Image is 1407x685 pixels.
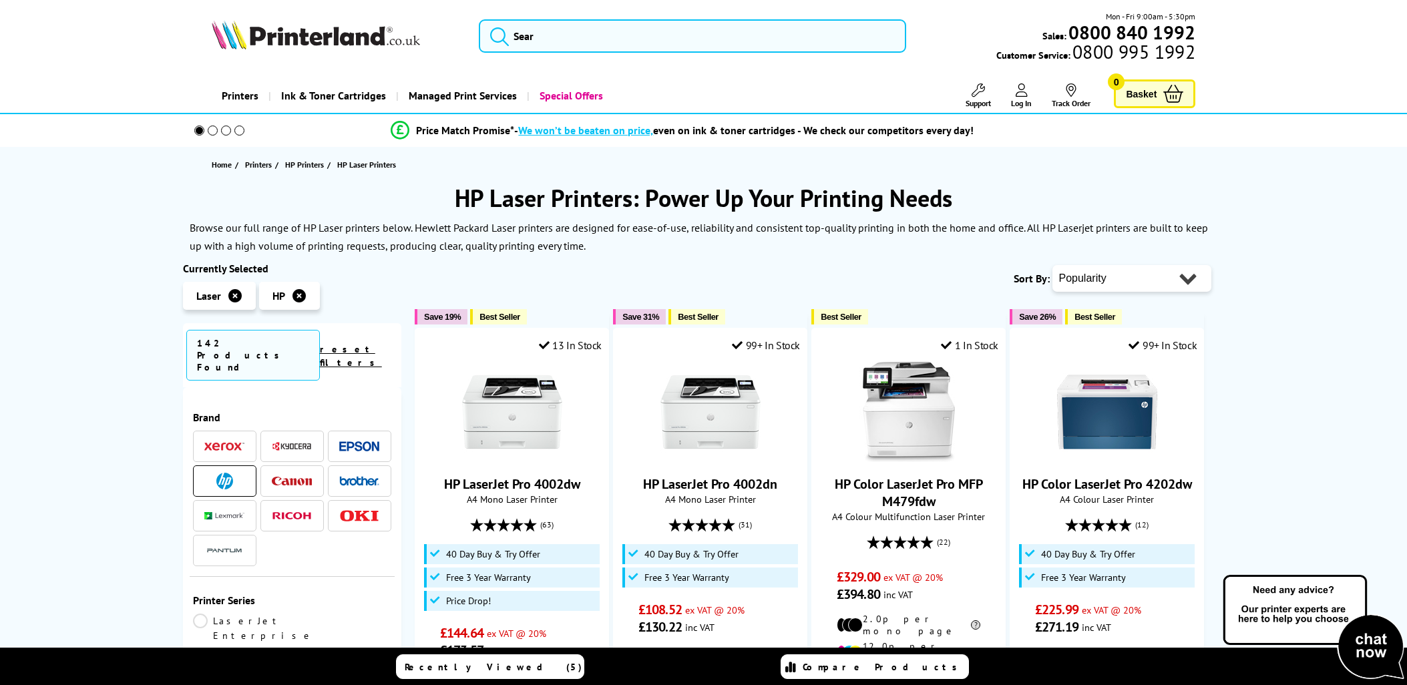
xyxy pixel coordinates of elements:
[1052,83,1090,108] a: Track Order
[638,618,682,636] span: £130.22
[193,411,392,424] div: Brand
[212,20,420,49] img: Printerland Logo
[837,568,880,586] span: £329.00
[268,79,396,113] a: Ink & Toner Cartridges
[1041,572,1126,583] span: Free 3 Year Warranty
[1074,312,1115,322] span: Best Seller
[462,451,562,465] a: HP LaserJet Pro 4002dw
[440,642,483,659] span: £173.57
[685,621,715,634] span: inc VAT
[212,79,268,113] a: Printers
[1114,79,1195,108] a: Basket 0
[803,661,964,673] span: Compare Products
[396,79,527,113] a: Managed Print Services
[462,362,562,462] img: HP LaserJet Pro 4002dw
[204,512,244,520] img: Lexmark
[186,330,320,381] span: 142 Products Found
[320,343,382,369] a: reset filters
[1070,45,1195,58] span: 0800 995 1992
[613,309,666,324] button: Save 31%
[339,507,379,524] a: OKI
[339,476,379,485] img: Brother
[1041,549,1135,559] span: 40 Day Buy & Try Offer
[415,309,467,324] button: Save 19%
[1065,309,1122,324] button: Best Seller
[183,262,402,275] div: Currently Selected
[837,640,980,664] li: 12.0p per colour page
[204,507,244,524] a: Lexmark
[1066,26,1195,39] a: 0800 840 1992
[446,596,491,606] span: Price Drop!
[1011,83,1032,108] a: Log In
[193,594,392,607] div: Printer Series
[339,441,379,451] img: Epson
[204,543,244,559] img: Pantum
[176,119,1189,142] li: modal_Promise
[622,312,659,322] span: Save 31%
[446,549,540,559] span: 40 Day Buy & Try Offer
[835,475,983,510] a: HP Color LaserJet Pro MFP M479fdw
[212,20,463,52] a: Printerland Logo
[1135,512,1149,537] span: (12)
[859,362,959,462] img: HP Color LaserJet Pro MFP M479fdw
[1108,73,1125,90] span: 0
[204,442,244,451] img: Xerox
[272,512,312,519] img: Ricoh
[1106,10,1195,23] span: Mon - Fri 9:00am - 5:30pm
[638,646,782,670] li: 1.9p per mono page
[811,309,868,324] button: Best Seller
[487,627,546,640] span: ex VAT @ 20%
[668,309,725,324] button: Best Seller
[1017,493,1197,505] span: A4 Colour Laser Printer
[1014,272,1050,285] span: Sort By:
[1082,621,1111,634] span: inc VAT
[1022,475,1192,493] a: HP Color LaserJet Pro 4202dw
[339,510,379,521] img: OKI
[1220,573,1407,682] img: Open Live Chat window
[337,160,396,170] span: HP Laser Printers
[941,338,998,352] div: 1 In Stock
[272,438,312,455] a: Kyocera
[272,477,312,485] img: Canon
[183,182,1225,214] h1: HP Laser Printers: Power Up Your Printing Needs
[1042,29,1066,42] span: Sales:
[1035,601,1078,618] span: £225.99
[190,221,1208,252] p: Browse our full range of HP Laser printers below. Hewlett Packard Laser printers are designed for...
[440,624,483,642] span: £144.64
[1057,362,1157,462] img: HP Color LaserJet Pro 4202dw
[272,441,312,451] img: Kyocera
[527,79,613,113] a: Special Offers
[479,19,906,53] input: Sear
[245,158,272,172] span: Printers
[996,45,1195,61] span: Customer Service:
[422,493,602,505] span: A4 Mono Laser Printer
[204,473,244,489] a: HP
[966,83,991,108] a: Support
[1035,646,1179,670] li: 1.9p per mono page
[837,586,880,603] span: £394.80
[540,512,554,537] span: (63)
[272,473,312,489] a: Canon
[678,312,719,322] span: Best Seller
[1010,309,1062,324] button: Save 26%
[405,661,582,673] span: Recently Viewed (5)
[1126,85,1157,103] span: Basket
[470,309,527,324] button: Best Seller
[660,451,761,465] a: HP LaserJet Pro 4002dn
[966,98,991,108] span: Support
[819,510,998,523] span: A4 Colour Multifunction Laser Printer
[937,529,950,555] span: (22)
[204,438,244,455] a: Xerox
[1082,604,1141,616] span: ex VAT @ 20%
[644,572,729,583] span: Free 3 Year Warranty
[1035,618,1078,636] span: £271.19
[781,654,969,679] a: Compare Products
[644,549,739,559] span: 40 Day Buy & Try Offer
[416,124,514,137] span: Price Match Promise*
[1019,312,1056,322] span: Save 26%
[444,475,580,493] a: HP LaserJet Pro 4002dw
[339,473,379,489] a: Brother
[212,158,235,172] a: Home
[272,289,285,302] span: HP
[539,338,602,352] div: 13 In Stock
